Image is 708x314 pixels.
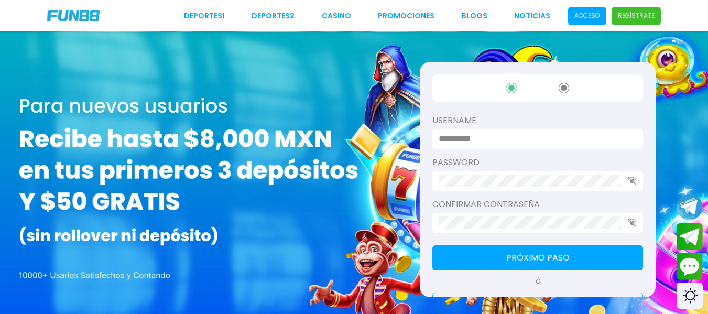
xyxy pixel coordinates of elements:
img: Company Logo [47,10,100,21]
button: Regístrate conApple [432,293,643,313]
button: Join telegram [677,223,703,251]
a: NOTICIAS [514,10,550,21]
p: Acceso [574,11,600,20]
a: Promociones [378,10,434,21]
label: Confirmar contraseña [432,198,643,211]
button: Contact customer service [677,253,703,280]
a: BLOGS [462,10,487,21]
p: Regístrate [618,11,655,20]
button: Próximo paso [432,245,643,270]
label: username [432,114,643,127]
button: Join telegram channel [677,193,703,221]
div: Switch theme [677,283,703,309]
label: password [432,156,643,169]
a: Deportes1 [184,10,225,21]
p: Ó [432,277,643,286]
a: Deportes2 [252,10,295,21]
a: CASINO [322,10,351,21]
